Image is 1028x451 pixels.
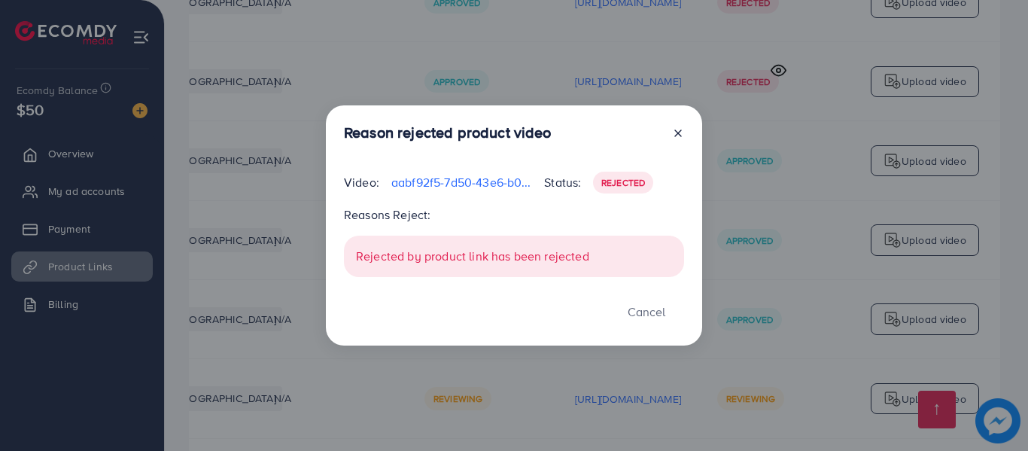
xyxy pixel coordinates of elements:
[544,173,581,191] p: Status:
[344,123,552,142] h3: Reason rejected product video
[344,206,684,224] p: Reasons Reject:
[601,176,645,189] span: Rejected
[609,295,684,328] button: Cancel
[391,173,532,191] p: aabf92f5-7d50-43e6-b053-acff8de236d2-1741072026235.MOV
[344,173,379,191] p: Video:
[344,236,684,277] div: Rejected by product link has been rejected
